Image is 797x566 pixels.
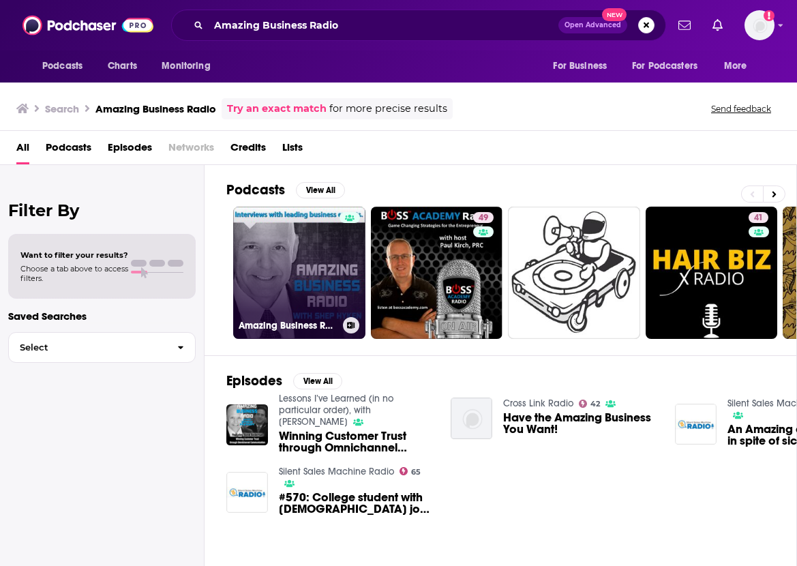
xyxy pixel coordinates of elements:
[623,53,717,79] button: open menu
[22,12,153,38] img: Podchaser - Follow, Share and Rate Podcasts
[8,310,196,323] p: Saved Searches
[724,57,747,76] span: More
[45,102,79,115] h3: Search
[553,57,607,76] span: For Business
[296,182,345,198] button: View All
[579,400,601,408] a: 42
[602,8,627,21] span: New
[162,57,210,76] span: Monitoring
[646,207,778,339] a: 41
[152,53,228,79] button: open menu
[400,467,421,475] a: 65
[565,22,621,29] span: Open Advanced
[108,57,137,76] span: Charts
[42,57,82,76] span: Podcasts
[226,372,282,389] h2: Episodes
[227,101,327,117] a: Try an exact match
[279,492,434,515] a: #570: College student with full-time job builds amazing Amazon REPLENS business quickly!
[590,401,600,407] span: 42
[239,320,337,331] h3: Amazing Business Radio
[329,101,447,117] span: for more precise results
[20,264,128,283] span: Choose a tab above to access filters.
[230,136,266,164] a: Credits
[20,250,128,260] span: Want to filter your results?
[226,372,342,389] a: EpisodesView All
[371,207,503,339] a: 49
[749,212,768,223] a: 41
[754,211,763,225] span: 41
[715,53,764,79] button: open menu
[673,14,696,37] a: Show notifications dropdown
[171,10,666,41] div: Search podcasts, credits, & more...
[707,14,728,37] a: Show notifications dropdown
[33,53,100,79] button: open menu
[411,469,421,475] span: 65
[99,53,145,79] a: Charts
[745,10,775,40] button: Show profile menu
[95,102,216,115] h3: Amazing Business Radio
[293,373,342,389] button: View All
[745,10,775,40] span: Logged in as patiencebaldacci
[9,343,166,352] span: Select
[279,430,434,453] a: Winning Customer Trust through Omnichannel Communication | Amazing Business Radio Podcast
[279,393,393,428] a: Lessons I’ve Learned (in no particular order), with Steve Bederman
[745,10,775,40] img: User Profile
[226,181,345,198] a: PodcastsView All
[675,404,717,445] img: An Amazing online business in spite of sickness & mobility challenges
[707,103,775,115] button: Send feedback
[8,200,196,220] h2: Filter By
[473,212,494,223] a: 49
[8,332,196,363] button: Select
[543,53,624,79] button: open menu
[503,412,659,435] a: Have the Amazing Business You Want!
[209,14,558,36] input: Search podcasts, credits, & more...
[16,136,29,164] a: All
[632,57,697,76] span: For Podcasters
[108,136,152,164] a: Episodes
[233,207,365,339] a: Amazing Business Radio
[46,136,91,164] a: Podcasts
[764,10,775,21] svg: Add a profile image
[479,211,488,225] span: 49
[279,466,394,477] a: Silent Sales Machine Radio
[226,404,268,446] img: Winning Customer Trust through Omnichannel Communication | Amazing Business Radio Podcast
[451,398,492,439] img: Have the Amazing Business You Want!
[558,17,627,33] button: Open AdvancedNew
[279,492,434,515] span: #570: College student with [DEMOGRAPHIC_DATA] job builds amazing Amazon REPLENS business quickly!
[168,136,214,164] span: Networks
[226,472,268,513] img: #570: College student with full-time job builds amazing Amazon REPLENS business quickly!
[226,181,285,198] h2: Podcasts
[282,136,303,164] a: Lists
[503,398,573,409] a: Cross Link Radio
